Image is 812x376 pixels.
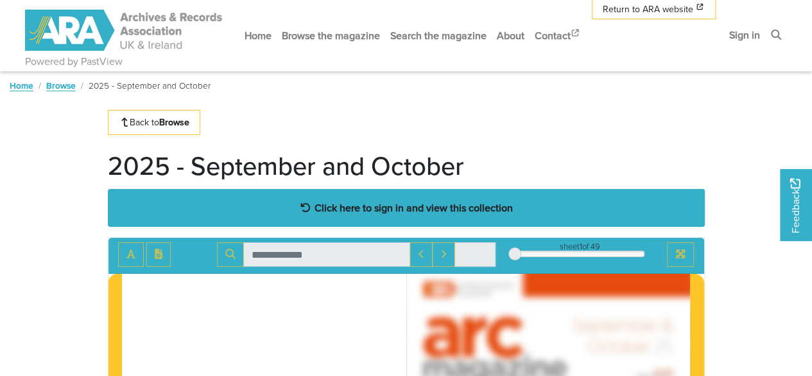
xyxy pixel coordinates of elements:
a: Would you like to provide feedback? [780,169,812,241]
div: sheet of 49 [515,240,644,253]
strong: Browse [159,116,189,129]
button: Open transcription window [146,242,171,267]
span: 2025 - September and October [89,79,211,92]
a: Click here to sign in and view this collection [108,189,705,227]
button: Full screen mode [667,242,694,267]
a: Powered by PastView [25,54,123,69]
button: Previous Match [410,242,433,267]
a: Browse the magazine [277,19,385,53]
span: Feedback [788,179,803,233]
span: Return to ARA website [603,3,693,16]
img: ARA - ARC Magazine | Powered by PastView [25,10,224,51]
input: Search for [243,242,410,267]
button: Next Match [432,242,455,267]
a: Sign in [724,18,765,52]
a: About [492,19,530,53]
button: Toggle text selection (Alt+T) [118,242,144,267]
a: Browse [46,79,76,92]
a: Back toBrowse [108,110,201,135]
a: ARA - ARC Magazine | Powered by PastView logo [25,3,224,58]
a: Home [10,79,33,92]
a: Search the magazine [385,19,492,53]
a: Contact [530,19,586,53]
strong: Click here to sign in and view this collection [315,201,513,215]
span: 1 [580,240,582,253]
h1: 2025 - September and October [108,150,464,181]
button: Search [217,242,244,267]
a: Home [239,19,277,53]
